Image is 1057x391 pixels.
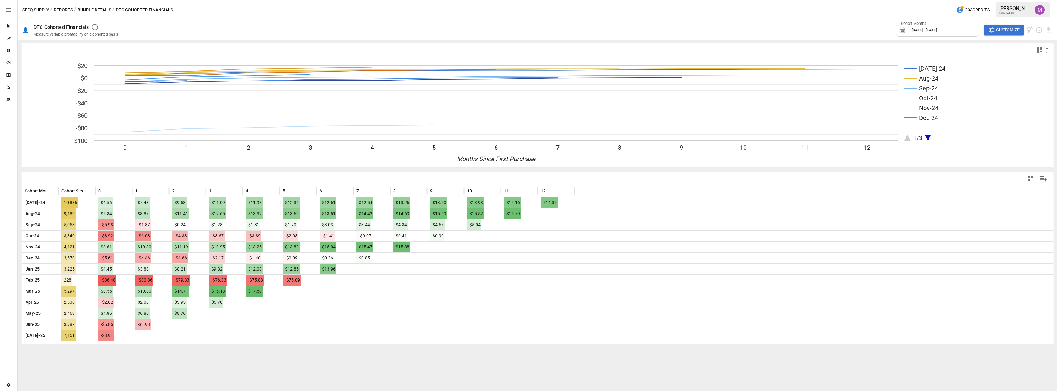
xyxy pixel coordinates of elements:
[61,197,78,208] span: 10,836
[25,253,41,263] span: Dec-24
[546,187,555,195] button: Sort
[98,330,114,341] span: -$8.91
[246,188,248,194] span: 4
[135,242,152,252] span: $10.30
[25,188,52,194] span: Cohort Month
[22,56,1053,167] svg: A chart.
[320,188,322,194] span: 6
[172,264,187,274] span: $8.21
[320,253,334,263] span: $0.36
[135,253,151,263] span: -$4.46
[22,6,49,14] button: SEEQ Supply
[98,253,114,263] span: -$5.61
[320,197,336,208] span: $12.61
[504,197,521,208] span: $14.16
[25,330,46,341] span: [DATE]-25
[246,242,263,252] span: $13.25
[996,26,1020,34] span: Customize
[323,187,331,195] button: Sort
[457,155,536,163] text: Months Since First Purchase
[98,242,113,252] span: $8.61
[283,253,298,263] span: -$0.09
[283,208,300,219] span: $13.62
[98,231,114,241] span: -$8.92
[61,253,76,263] span: 3,570
[680,144,683,151] text: 9
[54,6,73,14] button: Reports
[356,242,373,252] span: $15.47
[283,219,297,230] span: $1.70
[283,197,300,208] span: $12.36
[432,144,436,151] text: 5
[246,275,264,286] span: -$75.88
[396,187,405,195] button: Sort
[541,188,546,194] span: 12
[919,75,938,82] text: Aug-24
[802,144,809,151] text: 11
[61,286,76,297] span: 5,297
[46,187,55,195] button: Sort
[172,286,189,297] span: $14.71
[356,231,372,241] span: -$0.07
[246,264,263,274] span: $12.08
[393,242,410,252] span: $15.88
[172,253,188,263] span: -$4.66
[1026,25,1033,36] button: View documentation
[919,85,938,92] text: Sep-24
[98,319,114,330] span: -$5.85
[76,100,88,107] text: -$40
[393,231,408,241] span: $0.41
[98,275,116,286] span: -$86.48
[172,275,190,286] span: -$79.33
[209,286,226,297] span: $16.13
[393,208,410,219] span: $14.69
[919,114,938,121] text: Dec-24
[22,27,29,33] div: 👤
[135,319,151,330] span: -$3.98
[172,231,188,241] span: -$4.33
[175,187,184,195] button: Sort
[25,275,41,286] span: Feb-25
[504,208,521,219] span: $15.79
[61,308,76,319] span: 2,463
[371,144,374,151] text: 4
[172,208,189,219] span: $11.41
[320,242,336,252] span: $15.04
[138,187,147,195] button: Sort
[172,242,189,252] span: $11.19
[430,208,447,219] span: $15.29
[1035,5,1045,15] img: Umer Muhammed
[246,231,261,241] span: -$3.89
[320,264,336,274] span: $13.96
[25,297,40,308] span: Apr-25
[98,208,113,219] span: $5.84
[61,330,76,341] span: 7,151
[61,319,76,330] span: 3,787
[61,188,84,194] span: Cohort Size
[393,219,408,230] span: $4.34
[76,87,88,94] text: -$20
[61,275,72,286] span: 228
[61,219,76,230] span: 5,058
[864,144,870,151] text: 12
[135,188,138,194] span: 1
[430,219,445,230] span: $4.67
[76,112,88,119] text: -$60
[72,137,88,144] text: -$100
[356,253,371,263] span: $0.85
[246,253,261,263] span: -$1.40
[101,187,110,195] button: Sort
[172,197,187,208] span: $9.58
[123,144,127,151] text: 0
[84,187,92,195] button: Sort
[209,208,226,219] span: $12.65
[25,197,46,208] span: [DATE]-24
[1035,26,1043,34] button: Schedule report
[98,264,113,274] span: $4.45
[98,219,114,230] span: -$5.98
[76,124,88,132] text: -$80
[135,264,150,274] span: $3.88
[999,6,1031,11] div: [PERSON_NAME]
[212,187,221,195] button: Sort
